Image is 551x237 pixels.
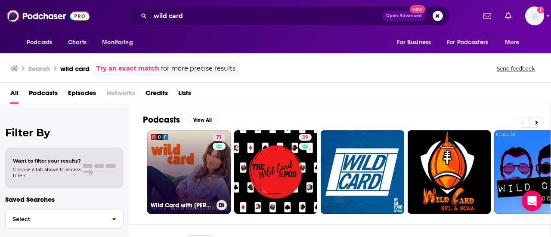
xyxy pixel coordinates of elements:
div: Open Intercom Messenger [522,191,542,211]
span: For Podcasters [447,37,488,49]
button: open menu [391,34,442,51]
h2: Filter By [5,126,124,139]
div: Search podcasts, credits, & more... [127,6,450,26]
svg: Add a profile image [537,6,544,13]
p: Saved Searches [5,195,124,203]
button: View All [187,115,218,125]
h3: wild card [60,65,90,73]
input: Search podcasts, credits, & more... [150,9,382,23]
span: Want to filter your results? [13,158,81,164]
span: More [505,37,520,49]
a: 39 [299,134,312,141]
span: 71 [216,133,222,142]
a: Show notifications dropdown [501,9,515,23]
a: Episodes [68,86,96,104]
img: Podchaser - Follow, Share and Rate Podcasts [7,8,90,24]
button: Show profile menu [525,6,544,25]
img: User Profile [525,6,544,25]
a: All [10,86,19,104]
button: Open AdvancedNew [382,11,426,21]
a: Podcasts [29,86,58,104]
button: Select [5,209,124,229]
h2: Podcasts [143,114,180,125]
a: 71Wild Card with [PERSON_NAME] [147,130,231,214]
span: Networks [106,86,135,104]
a: Show notifications dropdown [480,9,495,23]
span: Podcasts [27,37,52,49]
span: Monitoring [102,37,133,49]
a: PodcastsView All [143,114,218,125]
span: New [410,5,425,13]
h3: Search [28,65,50,73]
button: open menu [441,34,501,51]
span: Choose a tab above to access filters. [13,166,81,179]
button: open menu [96,34,144,51]
span: Charts [68,37,87,49]
a: Charts [62,34,92,51]
span: 39 [302,133,308,142]
a: Lists [178,86,191,104]
button: Send feedback [494,65,537,72]
span: Select [6,216,105,222]
a: 71 [213,134,225,141]
a: 39 [234,130,318,214]
a: Try an exact match [96,64,159,74]
button: open menu [499,34,530,51]
span: for more precise results [161,64,235,74]
span: For Business [397,37,431,49]
span: Open Advanced [386,14,422,18]
a: Credits [145,86,168,104]
button: open menu [21,34,63,51]
span: Logged in as hannah.bishop [525,6,544,25]
h3: Wild Card with [PERSON_NAME] [151,202,213,209]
